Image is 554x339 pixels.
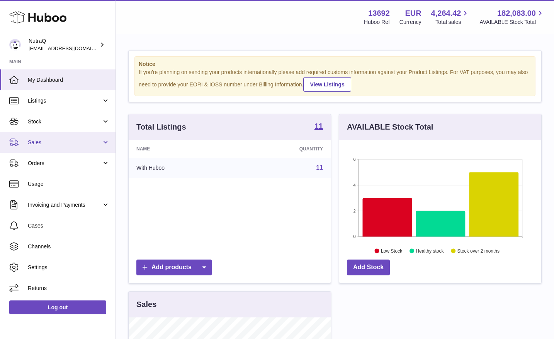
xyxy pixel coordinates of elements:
[29,45,114,51] span: [EMAIL_ADDRESS][DOMAIN_NAME]
[129,140,235,158] th: Name
[28,264,110,271] span: Settings
[28,222,110,229] span: Cases
[235,140,331,158] th: Quantity
[353,157,355,162] text: 6
[28,139,102,146] span: Sales
[129,158,235,178] td: With Huboo
[303,77,351,92] a: View Listings
[431,8,470,26] a: 4,264.42 Total sales
[353,234,355,239] text: 0
[353,208,355,213] text: 2
[28,118,102,125] span: Stock
[405,8,421,19] strong: EUR
[139,69,531,92] div: If you're planning on sending your products internationally please add required customs informati...
[353,183,355,187] text: 4
[399,19,421,26] div: Currency
[416,248,444,253] text: Healthy stock
[29,37,98,52] div: NutraQ
[136,299,156,310] h3: Sales
[435,19,470,26] span: Total sales
[368,8,390,19] strong: 13692
[28,76,110,84] span: My Dashboard
[364,19,390,26] div: Huboo Ref
[139,61,531,68] strong: Notice
[381,248,403,253] text: Low Stock
[136,122,186,132] h3: Total Listings
[28,243,110,250] span: Channels
[28,201,102,209] span: Invoicing and Payments
[497,8,536,19] span: 182,083.00
[9,300,106,314] a: Log out
[28,97,102,105] span: Listings
[347,122,433,132] h3: AVAILABLE Stock Total
[9,39,21,51] img: log@nutraq.com
[479,8,545,26] a: 182,083.00 AVAILABLE Stock Total
[431,8,461,19] span: 4,264.42
[316,164,323,171] a: 11
[457,248,500,253] text: Stock over 2 months
[314,122,323,130] strong: 11
[314,122,323,132] a: 11
[28,160,102,167] span: Orders
[479,19,545,26] span: AVAILABLE Stock Total
[28,285,110,292] span: Returns
[347,260,390,275] a: Add Stock
[28,180,110,188] span: Usage
[136,260,212,275] a: Add products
